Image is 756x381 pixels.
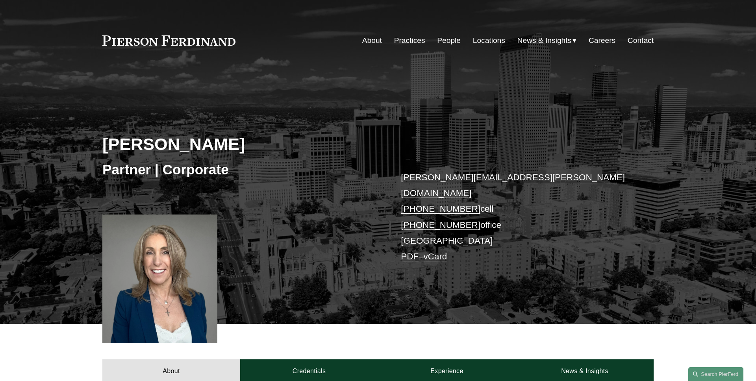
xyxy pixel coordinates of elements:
[401,172,625,198] a: [PERSON_NAME][EMAIL_ADDRESS][PERSON_NAME][DOMAIN_NAME]
[102,134,378,154] h2: [PERSON_NAME]
[401,220,480,230] a: [PHONE_NUMBER]
[473,33,505,48] a: Locations
[394,33,425,48] a: Practices
[102,161,378,178] h3: Partner | Corporate
[362,33,382,48] a: About
[437,33,461,48] a: People
[401,170,630,265] p: cell office [GEOGRAPHIC_DATA] –
[517,34,572,48] span: News & Insights
[401,252,419,261] a: PDF
[401,204,480,214] a: [PHONE_NUMBER]
[688,367,743,381] a: Search this site
[589,33,615,48] a: Careers
[424,252,447,261] a: vCard
[517,33,577,48] a: folder dropdown
[628,33,654,48] a: Contact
